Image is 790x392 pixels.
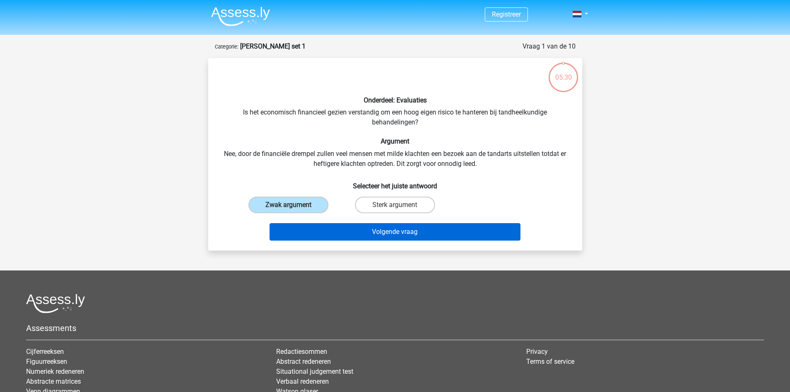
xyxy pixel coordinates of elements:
[26,377,81,385] a: Abstracte matrices
[248,197,328,213] label: Zwak argument
[26,294,85,313] img: Assessly logo
[26,323,764,333] h5: Assessments
[276,358,331,365] a: Abstract redeneren
[276,368,353,375] a: Situational judgement test
[221,137,569,145] h6: Argument
[355,197,435,213] label: Sterk argument
[26,348,64,355] a: Cijferreeksen
[526,358,574,365] a: Terms of service
[276,348,327,355] a: Redactiesommen
[221,96,569,104] h6: Onderdeel: Evaluaties
[526,348,548,355] a: Privacy
[221,175,569,190] h6: Selecteer het juiste antwoord
[523,41,576,51] div: Vraag 1 van de 10
[276,377,329,385] a: Verbaal redeneren
[240,42,306,50] strong: [PERSON_NAME] set 1
[26,368,84,375] a: Numeriek redeneren
[492,10,521,18] a: Registreer
[211,7,270,26] img: Assessly
[270,223,520,241] button: Volgende vraag
[26,358,67,365] a: Figuurreeksen
[211,65,579,244] div: Is het economisch financieel gezien verstandig om een hoog eigen risico te hanteren bij tandheelk...
[548,62,579,83] div: 05:30
[215,44,238,50] small: Categorie:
